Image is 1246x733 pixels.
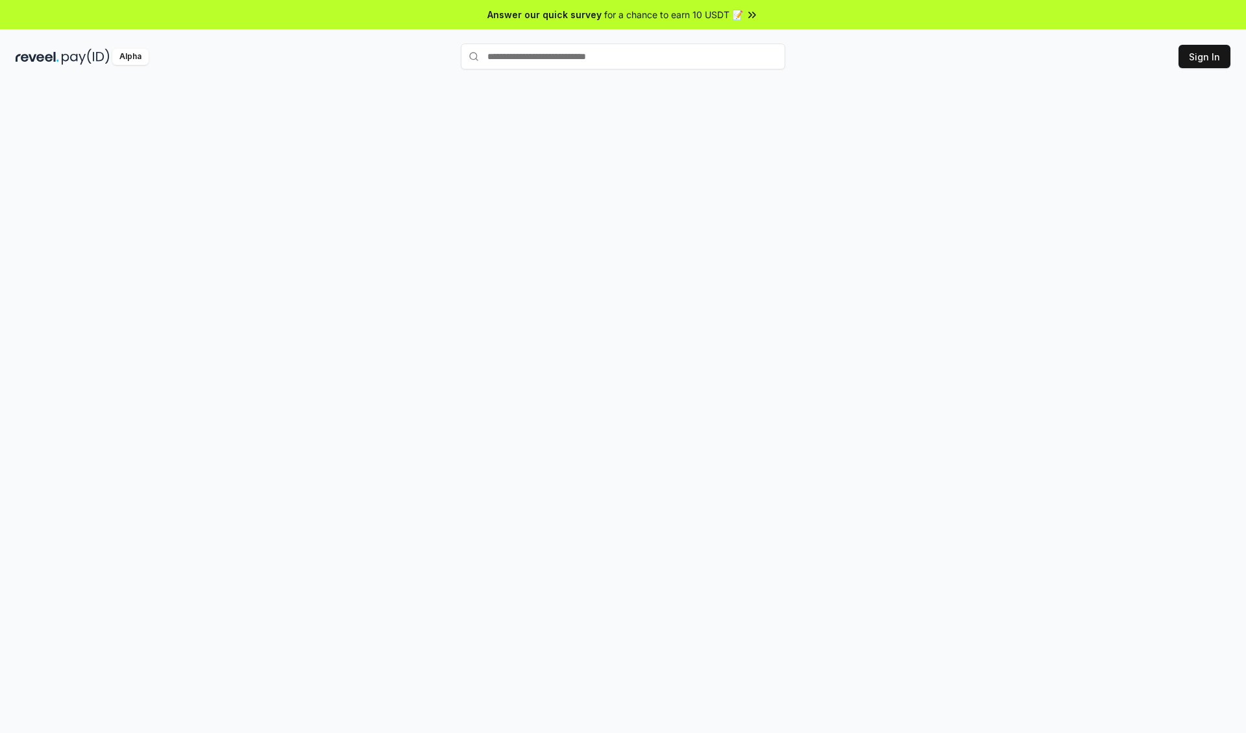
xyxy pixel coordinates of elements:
span: Answer our quick survey [487,8,602,21]
button: Sign In [1179,45,1230,68]
img: reveel_dark [16,49,59,65]
span: for a chance to earn 10 USDT 📝 [604,8,743,21]
div: Alpha [112,49,149,65]
img: pay_id [62,49,110,65]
